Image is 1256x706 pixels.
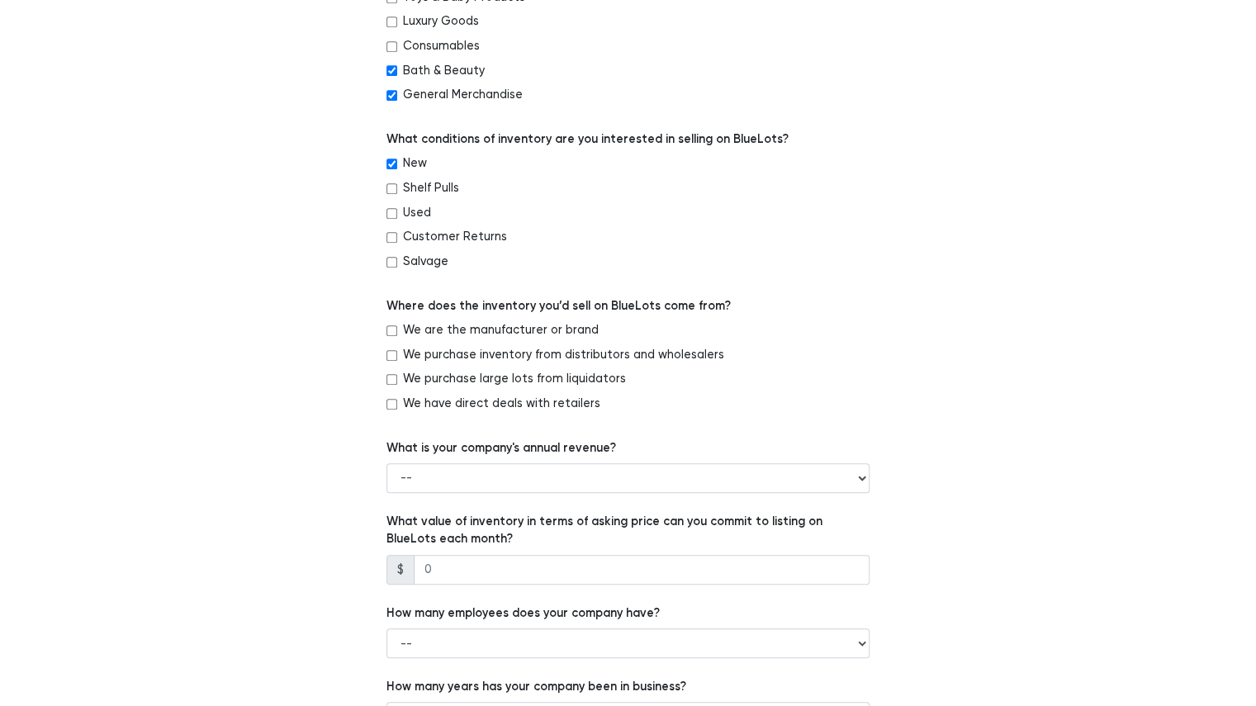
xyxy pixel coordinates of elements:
[386,90,397,101] input: General Merchandise
[386,513,870,548] label: What value of inventory in terms of asking price can you commit to listing on BlueLots each month?
[403,62,485,80] label: Bath & Beauty
[403,395,600,413] label: We have direct deals with retailers
[386,350,397,361] input: We purchase inventory from distributors and wholesalers
[386,555,415,585] span: $
[403,179,459,197] label: Shelf Pulls
[403,253,448,271] label: Salvage
[403,346,724,364] label: We purchase inventory from distributors and wholesalers
[386,297,731,315] label: Where does the inventory you’d sell on BlueLots come from?
[386,439,616,457] label: What is your company's annual revenue?
[386,257,397,268] input: Salvage
[386,208,397,219] input: Used
[403,204,431,222] label: Used
[403,12,479,31] label: Luxury Goods
[403,154,427,173] label: New
[386,159,397,169] input: New
[386,399,397,410] input: We have direct deals with retailers
[386,325,397,336] input: We are the manufacturer or brand
[386,130,789,149] label: What conditions of inventory are you interested in selling on BlueLots?
[386,604,660,623] label: How many employees does your company have?
[386,65,397,76] input: Bath & Beauty
[403,86,523,104] label: General Merchandise
[386,678,686,696] label: How many years has your company been in business?
[386,41,397,52] input: Consumables
[403,228,507,246] label: Customer Returns
[414,555,870,585] input: 0
[403,37,480,55] label: Consumables
[386,183,397,194] input: Shelf Pulls
[386,17,397,27] input: Luxury Goods
[403,321,599,339] label: We are the manufacturer or brand
[386,374,397,385] input: We purchase large lots from liquidators
[403,370,626,388] label: We purchase large lots from liquidators
[386,232,397,243] input: Customer Returns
